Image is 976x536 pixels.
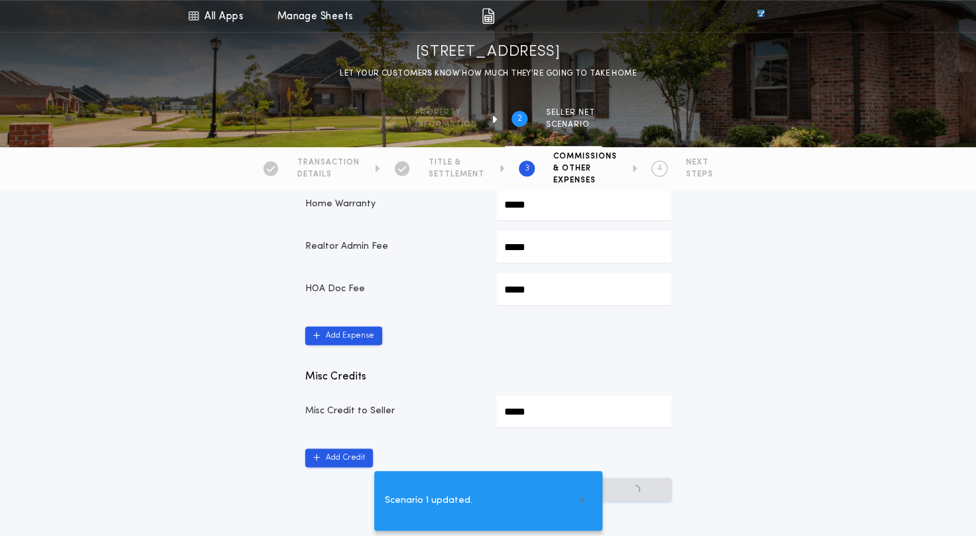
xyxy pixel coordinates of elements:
[415,107,477,118] span: Property
[415,119,477,130] span: information
[305,283,480,296] p: HOA Doc Fee
[305,405,480,418] p: Misc Credit to Seller
[482,8,494,24] img: img
[518,113,522,124] h2: 2
[553,151,617,162] span: COMMISSIONS
[686,157,713,168] span: NEXT
[385,494,472,508] span: Scenario 1 updated.
[340,67,636,80] p: LET YOUR CUSTOMERS KNOW HOW MUCH THEY’RE GOING TO TAKE HOME
[305,369,671,385] p: Misc Credits
[732,9,788,23] img: vs-icon
[686,169,713,180] span: STEPS
[416,42,561,63] h1: [STREET_ADDRESS]
[305,448,373,467] button: Add Credit
[297,157,360,168] span: TRANSACTION
[546,119,595,130] span: SCENARIO
[429,169,484,180] span: SETTLEMENT
[305,198,480,211] p: Home Warranty
[553,175,617,186] span: EXPENSES
[429,157,484,168] span: TITLE &
[297,169,360,180] span: DETAILS
[305,240,480,253] p: Realtor Admin Fee
[553,163,617,174] span: & OTHER
[658,163,662,174] h2: 4
[525,163,529,174] h2: 3
[305,326,382,345] button: Add Expense
[546,107,595,118] span: SELLER NET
